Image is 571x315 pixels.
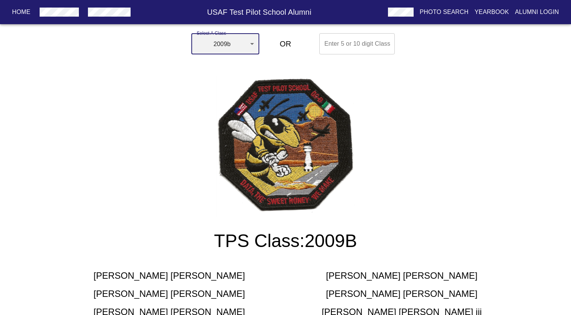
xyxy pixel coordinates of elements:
[474,8,509,17] p: Yearbook
[420,8,469,17] p: Photo Search
[471,5,512,19] button: Yearbook
[326,270,477,282] h5: [PERSON_NAME] [PERSON_NAME]
[191,33,259,54] div: 2009b
[12,8,31,17] p: Home
[326,288,477,300] h5: [PERSON_NAME] [PERSON_NAME]
[216,76,356,217] img: 2009b
[94,288,245,300] h5: [PERSON_NAME] [PERSON_NAME]
[134,6,385,18] h6: USAF Test Pilot School Alumni
[417,5,472,19] button: Photo Search
[515,8,559,17] p: Alumni Login
[53,230,518,252] h3: TPS Class: 2009B
[280,38,291,50] h6: OR
[9,5,34,19] button: Home
[512,5,562,19] button: Alumni Login
[94,270,245,282] h5: [PERSON_NAME] [PERSON_NAME]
